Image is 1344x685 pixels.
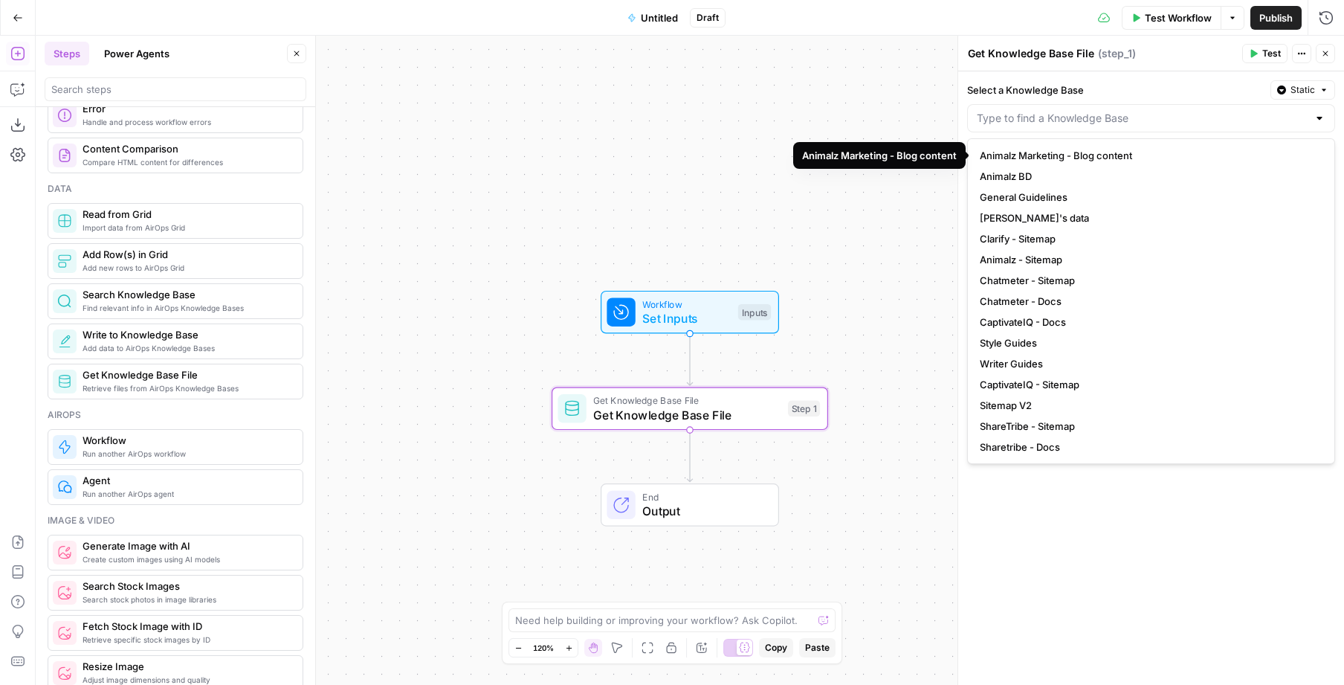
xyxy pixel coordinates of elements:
span: Output [642,502,763,520]
button: Publish [1250,6,1302,30]
div: Get Knowledge Base FileGet Knowledge Base FileStep 1 [552,387,828,431]
span: Run another AirOps agent [83,488,291,500]
g: Edge from step_1 to end [687,430,692,482]
span: Search Knowledge Base [83,287,291,302]
span: Animalz Marketing - Blog content [980,148,1316,163]
input: Search steps [51,82,300,97]
span: Retrieve files from AirOps Knowledge Bases [83,382,291,394]
span: Resize Image [83,659,291,674]
span: Search stock photos in image libraries [83,594,291,605]
span: Set Inputs [642,309,731,327]
div: Data [48,182,303,196]
span: Workflow [642,297,731,311]
span: Test Workflow [1145,10,1212,25]
span: Chatmeter - Sitemap [980,273,1316,288]
span: Writer Guides [980,356,1316,371]
button: Power Agents [95,42,178,65]
span: Add new rows to AirOps Grid [83,262,291,274]
div: Image & video [48,514,303,527]
button: Untitled [618,6,687,30]
button: Paste [799,638,836,657]
span: End [642,490,763,504]
span: Import data from AirOps Grid [83,222,291,234]
span: CaptivateIQ - Docs [980,315,1316,329]
span: Style Guides [980,335,1316,350]
span: ( step_1 ) [1098,46,1136,61]
span: Clarify - Sitemap [980,231,1316,246]
button: Static [1270,80,1335,100]
div: EndOutput [552,483,828,527]
span: ShareTribe - Sitemap [980,419,1316,434]
span: Animalz BD [980,169,1316,184]
textarea: Get Knowledge Base File [968,46,1094,61]
span: Read from Grid [83,207,291,222]
span: Get Knowledge Base File [593,406,781,424]
span: Sharetribe - Docs [980,440,1316,454]
button: Steps [45,42,89,65]
div: Animalz Marketing - Blog content [802,148,957,163]
span: Test [1262,47,1281,60]
span: Add data to AirOps Knowledge Bases [83,342,291,354]
span: Chatmeter - Docs [980,294,1316,309]
span: Search Stock Images [83,579,291,594]
span: Handle and process workflow errors [83,116,291,128]
div: Only Knowledge Bases created after [DATE], can be used with this step. Some of your older Knowled... [967,138,1335,165]
div: Airops [48,408,303,422]
span: Content Comparison [83,141,291,156]
span: Compare HTML content for differences [83,156,291,168]
button: Copy [759,638,793,657]
span: Generate Image with AI [83,538,291,553]
img: vrinnnclop0vshvmafd7ip1g7ohf [57,148,72,163]
div: Inputs [738,304,771,321]
span: Paste [805,641,830,655]
span: Animalz - Sitemap [980,252,1316,267]
span: Add Row(s) in Grid [83,247,291,262]
span: Run another AirOps workflow [83,448,291,460]
span: Static [1290,83,1315,97]
span: Error [83,101,291,116]
span: 120% [533,642,554,654]
span: Publish [1259,10,1293,25]
span: Agent [83,473,291,488]
g: Edge from start to step_1 [687,334,692,386]
span: Workflow [83,433,291,448]
span: Get Knowledge Base File [593,393,781,408]
span: Untitled [641,10,678,25]
span: General Guidelines [980,190,1316,205]
span: Find relevant info in AirOps Knowledge Bases [83,302,291,314]
span: [PERSON_NAME]'s data [980,210,1316,225]
button: Test [1242,44,1288,63]
div: Step 1 [788,401,820,417]
span: Copy [765,641,787,655]
label: Select a Knowledge Base [967,83,1264,97]
span: Write to Knowledge Base [83,327,291,342]
span: Fetch Stock Image with ID [83,619,291,634]
span: CaptivateIQ - Sitemap [980,377,1316,392]
span: Create custom images using AI models [83,553,291,565]
input: Type to find a Knowledge Base [977,111,1308,126]
div: WorkflowSet InputsInputs [552,291,828,334]
span: Draft [697,11,719,25]
button: Test Workflow [1122,6,1221,30]
span: Sitemap V2 [980,398,1316,413]
span: Retrieve specific stock images by ID [83,634,291,646]
span: Get Knowledge Base File [83,367,291,382]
